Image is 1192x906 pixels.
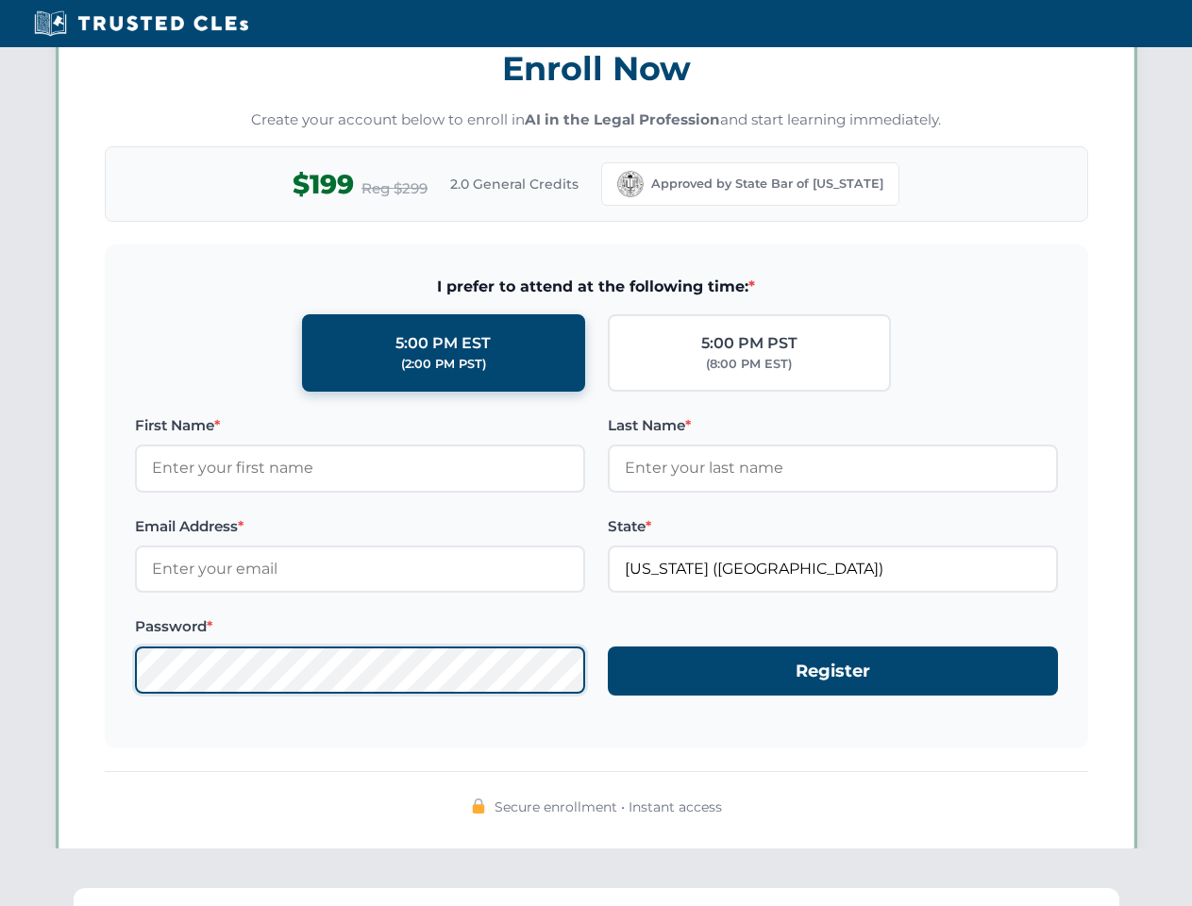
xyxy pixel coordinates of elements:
div: 5:00 PM EST [395,331,491,356]
img: California Bar [617,171,644,197]
span: I prefer to attend at the following time: [135,275,1058,299]
h3: Enroll Now [105,39,1088,98]
label: State [608,515,1058,538]
span: Secure enrollment • Instant access [495,797,722,817]
button: Register [608,646,1058,696]
input: Enter your email [135,545,585,593]
label: Password [135,615,585,638]
span: Approved by State Bar of [US_STATE] [651,175,883,193]
img: 🔒 [471,798,486,814]
span: 2.0 General Credits [450,174,579,194]
div: (2:00 PM PST) [401,355,486,374]
input: Enter your first name [135,445,585,492]
label: Email Address [135,515,585,538]
label: First Name [135,414,585,437]
span: $199 [293,163,354,206]
input: Enter your last name [608,445,1058,492]
div: 5:00 PM PST [701,331,797,356]
div: (8:00 PM EST) [706,355,792,374]
input: California (CA) [608,545,1058,593]
strong: AI in the Legal Profession [525,110,720,128]
label: Last Name [608,414,1058,437]
span: Reg $299 [361,177,428,200]
img: Trusted CLEs [28,9,254,38]
p: Create your account below to enroll in and start learning immediately. [105,109,1088,131]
